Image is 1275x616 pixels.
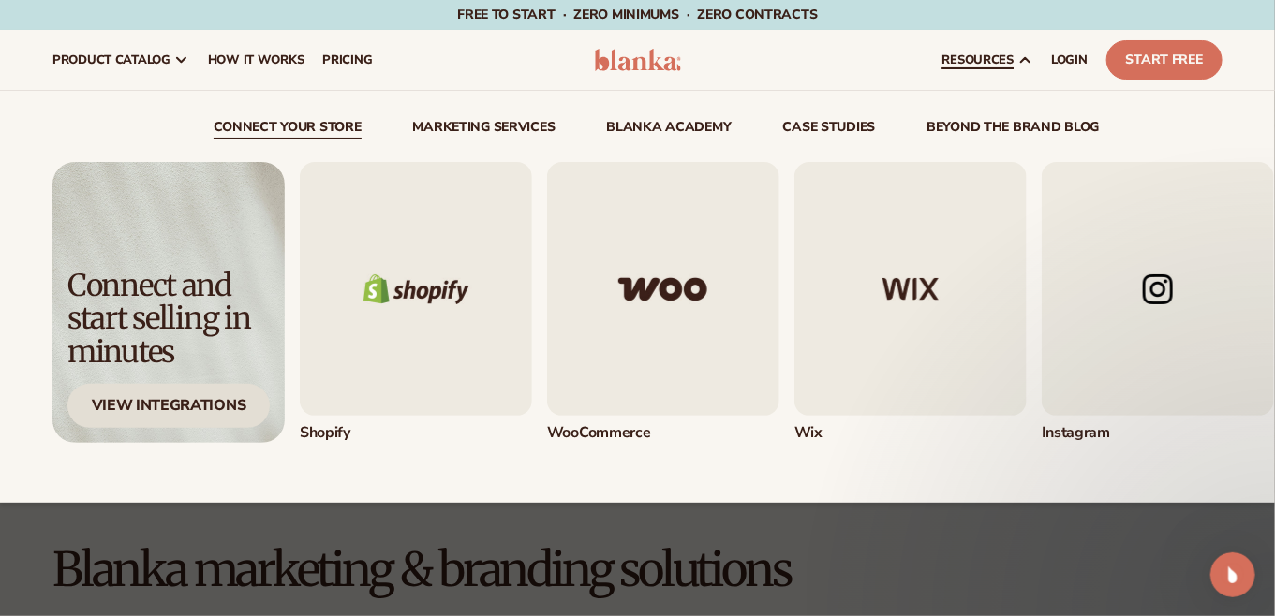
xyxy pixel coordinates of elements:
a: beyond the brand blog [927,121,1099,139]
span: pricing [322,52,372,67]
div: Shopify [300,423,532,443]
a: Light background with shadow. Connect and start selling in minutes View Integrations [52,162,285,443]
a: LOGIN [1042,30,1097,90]
div: 3 / 5 [794,162,1027,443]
a: resources [933,30,1042,90]
span: LOGIN [1051,52,1088,67]
div: 2 / 5 [547,162,779,443]
div: View Integrations [67,384,270,428]
a: Start Free [1106,40,1223,80]
a: Instagram logo. Instagram [1042,162,1274,443]
a: product catalog [43,30,199,90]
a: Wix logo. Wix [794,162,1027,443]
a: How It Works [199,30,314,90]
div: Wix [794,423,1027,443]
a: connect your store [214,121,362,139]
img: Light background with shadow. [52,162,285,443]
span: resources [942,52,1014,67]
div: Connect and start selling in minutes [67,270,270,369]
span: product catalog [52,52,170,67]
div: WooCommerce [547,423,779,443]
a: Shopify logo. Shopify [300,162,532,443]
img: Wix logo. [794,162,1027,416]
img: Instagram logo. [1042,162,1274,416]
div: 1 / 5 [300,162,532,443]
a: Woo commerce logo. WooCommerce [547,162,779,443]
img: Shopify logo. [300,162,532,416]
div: Instagram [1042,423,1274,443]
img: logo [594,49,682,71]
img: Woo commerce logo. [547,162,779,416]
a: Blanka Academy [607,121,732,139]
span: How It Works [208,52,304,67]
a: case studies [783,121,876,139]
a: Marketing services [413,121,556,139]
iframe: Intercom live chat [1210,552,1255,597]
span: Free to start · ZERO minimums · ZERO contracts [457,6,817,23]
div: 4 / 5 [1042,162,1274,443]
a: pricing [313,30,381,90]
